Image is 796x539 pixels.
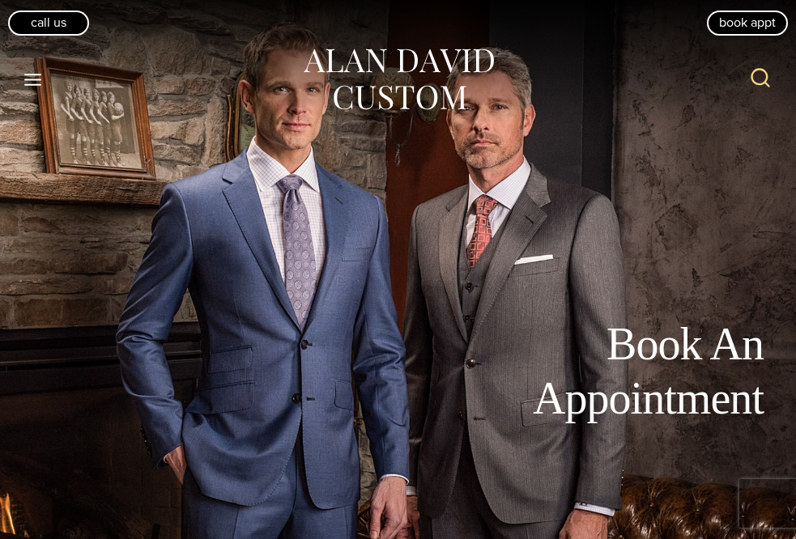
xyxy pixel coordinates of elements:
img: Alan David Custom [301,44,496,116]
a: Call Us [8,11,89,35]
a: book appt [707,11,788,35]
button: View Search Form [741,60,780,99]
button: Open menu [16,65,50,94]
h1: Book An Appointment [399,317,764,426]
